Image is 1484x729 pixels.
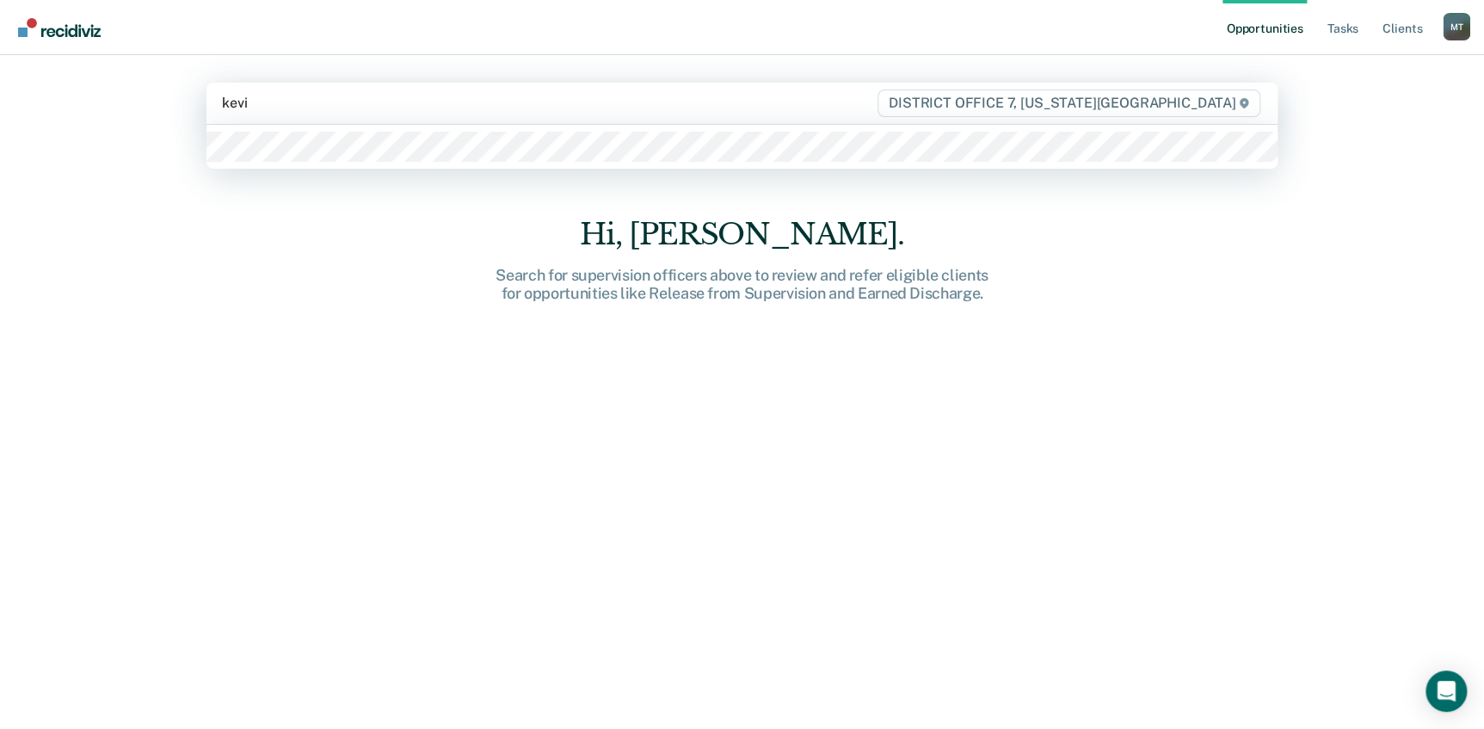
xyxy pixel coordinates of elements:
div: Hi, [PERSON_NAME]. [467,217,1018,252]
div: Open Intercom Messenger [1426,670,1467,712]
div: M T [1443,13,1470,40]
img: Recidiviz [18,18,101,37]
span: DISTRICT OFFICE 7, [US_STATE][GEOGRAPHIC_DATA] [877,90,1260,117]
button: Profile dropdown button [1443,13,1470,40]
div: Search for supervision officers above to review and refer eligible clients for opportunities like... [467,266,1018,303]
